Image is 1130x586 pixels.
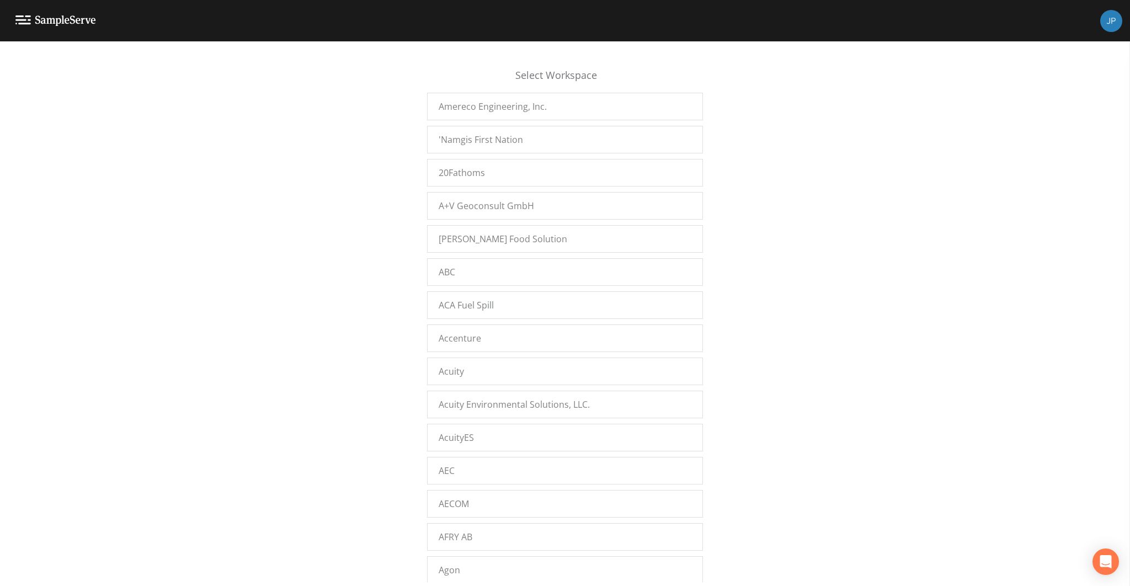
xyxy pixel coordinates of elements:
a: ACA Fuel Spill [427,291,703,319]
span: Amereco Engineering, Inc. [439,100,547,113]
span: ACA Fuel Spill [439,299,494,312]
span: AcuityES [439,431,474,444]
span: ABC [439,265,455,279]
div: Select Workspace [427,68,703,93]
a: ABC [427,258,703,286]
a: AECOM [427,490,703,518]
div: Open Intercom Messenger [1092,548,1119,575]
span: AFRY AB [439,530,472,544]
span: Accenture [439,332,481,345]
a: Agon [427,556,703,584]
a: Accenture [427,324,703,352]
span: Acuity [439,365,464,378]
a: Amereco Engineering, Inc. [427,93,703,120]
a: [PERSON_NAME] Food Solution [427,225,703,253]
span: AECOM [439,497,469,510]
span: Acuity Environmental Solutions, LLC. [439,398,590,411]
a: 20Fathoms [427,159,703,187]
span: Agon [439,563,460,577]
a: AEC [427,457,703,484]
a: A+V Geoconsult GmbH [427,192,703,220]
span: 'Namgis First Nation [439,133,523,146]
a: AcuityES [427,424,703,451]
a: AFRY AB [427,523,703,551]
img: logo [15,15,96,26]
span: 20Fathoms [439,166,485,179]
span: A+V Geoconsult GmbH [439,199,534,212]
span: [PERSON_NAME] Food Solution [439,232,567,246]
a: 'Namgis First Nation [427,126,703,153]
img: 41241ef155101aa6d92a04480b0d0000 [1100,10,1122,32]
a: Acuity Environmental Solutions, LLC. [427,391,703,418]
span: AEC [439,464,455,477]
a: Acuity [427,358,703,385]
